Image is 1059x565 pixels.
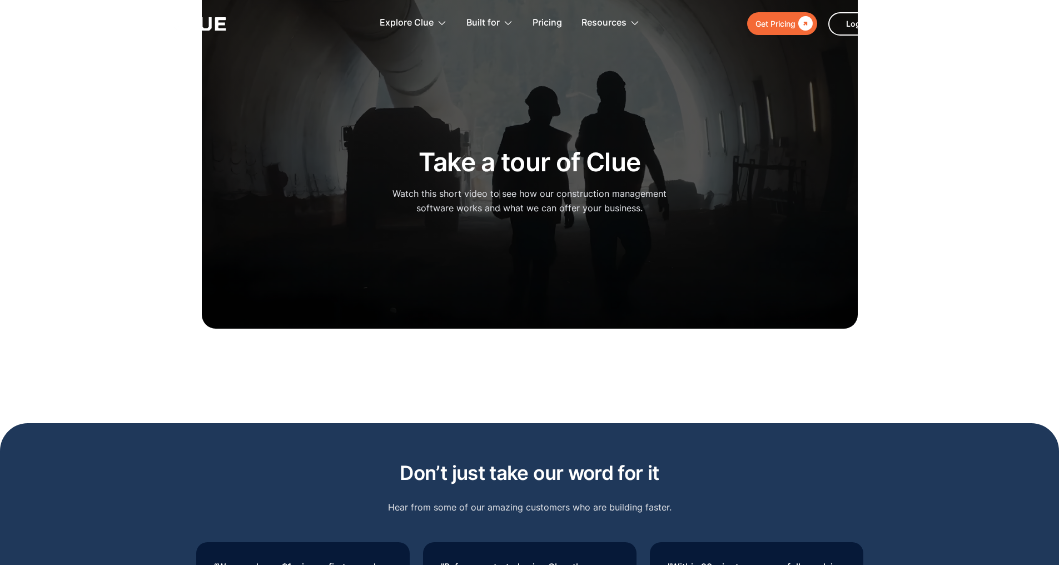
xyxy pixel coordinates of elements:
a: Get Pricing [747,12,817,35]
iframe: Chat Widget [859,409,1059,565]
p: Watch this short video to see how our construction management software works and what we can offe... [391,187,669,215]
h2: Don’t just take our word for it [400,462,659,484]
a: Pricing [533,6,562,41]
div: Built for [466,6,500,41]
div: Explore Clue [380,6,434,41]
a: Login [828,12,886,36]
p: Hear from some of our amazing customers who are building faster. [388,500,672,514]
div: Get Pricing [755,17,796,31]
h2: Take a tour of Clue [419,148,641,176]
div:  [796,17,813,31]
div: Resources [581,6,627,41]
